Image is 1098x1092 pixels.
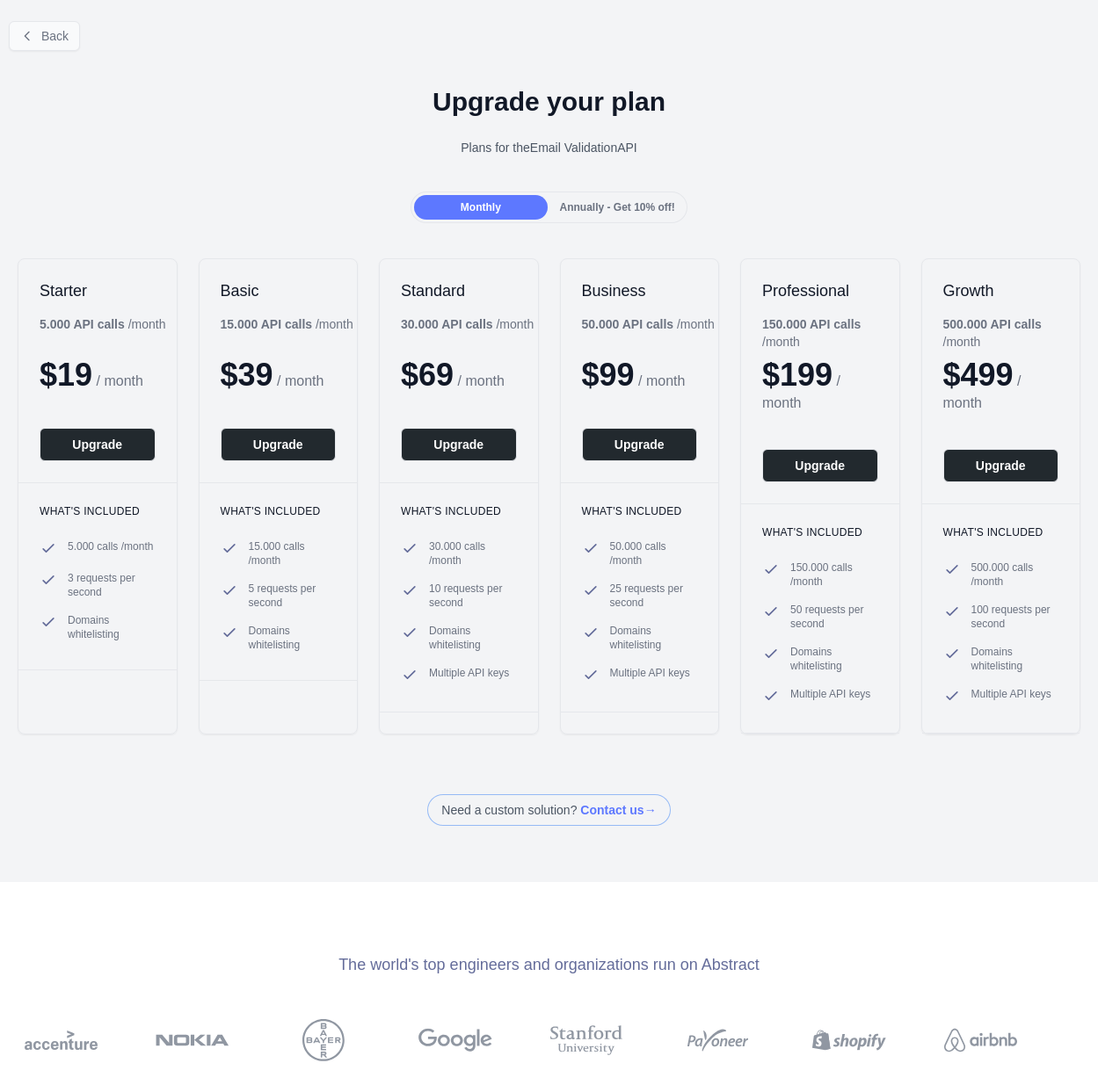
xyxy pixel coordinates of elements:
[971,645,1059,673] span: Domains whitelisting
[790,687,870,705] span: Multiple API keys
[790,645,878,673] span: Domains whitelisting
[971,687,1051,705] span: Multiple API keys
[429,666,509,683] span: Multiple API keys
[610,666,690,683] span: Multiple API keys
